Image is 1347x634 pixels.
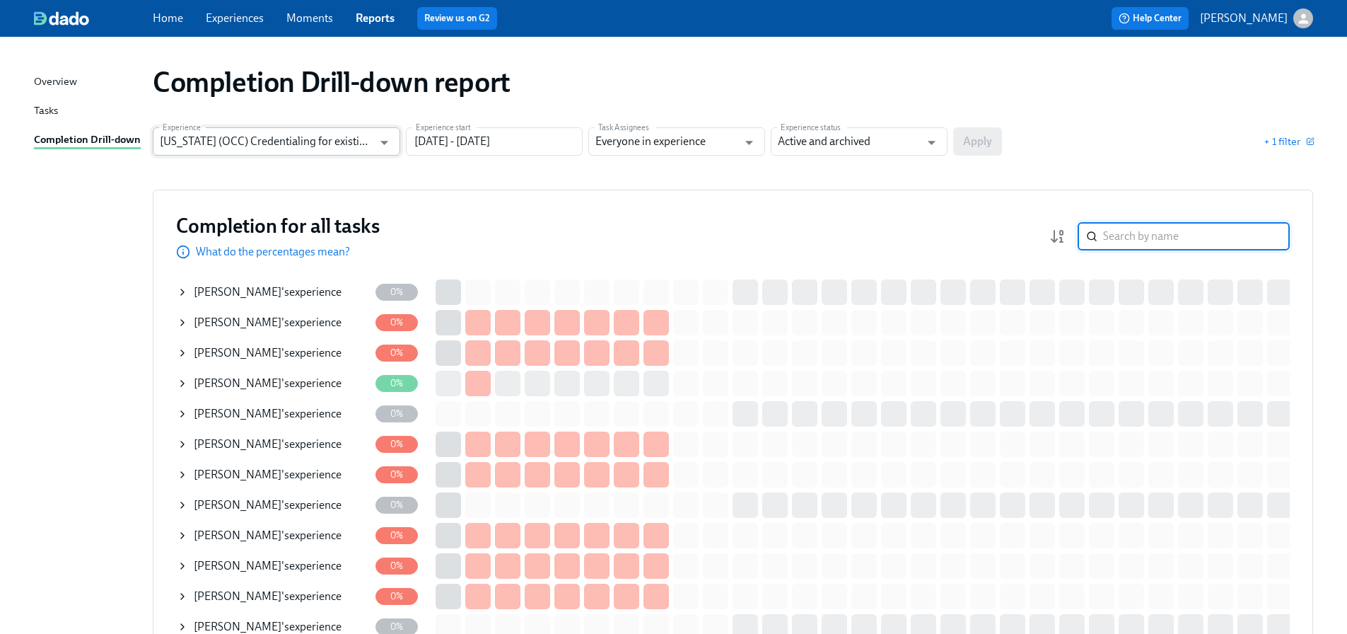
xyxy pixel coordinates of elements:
[194,528,342,543] div: 's experience
[177,491,369,519] div: [PERSON_NAME]'sexperience
[153,11,183,25] a: Home
[194,284,342,300] div: 's experience
[194,498,281,512] span: Mangayarkarasi Mathiyazhagan
[34,103,58,120] div: Tasks
[382,408,412,419] span: 0%
[194,558,342,574] div: 's experience
[177,430,369,459] div: [PERSON_NAME]'sexperience
[194,315,342,330] div: 's experience
[1103,222,1290,250] input: Search by name
[1200,11,1288,26] p: [PERSON_NAME]
[194,285,281,299] span: [PERSON_NAME]
[177,400,369,428] div: [PERSON_NAME]'sexperience
[194,376,342,391] div: 's experience
[194,407,281,420] span: [PERSON_NAME]
[194,437,342,452] div: 's experience
[286,11,333,25] a: Moments
[194,437,281,451] span: [PERSON_NAME]
[194,559,281,572] span: [PERSON_NAME]
[382,347,412,358] span: 0%
[738,132,760,154] button: Open
[194,316,281,329] span: [PERSON_NAME]
[194,406,342,422] div: 's experience
[34,74,141,91] a: Overview
[194,497,342,513] div: 's experience
[356,11,395,25] a: Reports
[382,317,412,328] span: 0%
[194,345,342,361] div: 's experience
[194,468,281,481] span: [PERSON_NAME]
[177,552,369,580] div: [PERSON_NAME]'sexperience
[196,244,350,260] p: What do the percentages mean?
[382,530,412,541] span: 0%
[34,74,77,91] div: Overview
[177,309,369,337] div: [PERSON_NAME]'sexperience
[34,11,153,25] a: dado
[1200,8,1313,28] button: [PERSON_NAME]
[34,11,89,25] img: dado
[177,339,369,367] div: [PERSON_NAME]'sexperience
[382,287,412,297] span: 0%
[153,65,511,99] h1: Completion Drill-down report
[382,560,412,571] span: 0%
[417,7,497,30] button: Review us on G2
[1112,7,1189,30] button: Help Center
[382,439,412,449] span: 0%
[194,589,281,603] span: [PERSON_NAME]
[177,369,369,398] div: [PERSON_NAME]'sexperience
[921,132,943,154] button: Open
[176,213,380,238] h3: Completion for all tasks
[373,132,395,154] button: Open
[177,278,369,306] div: [PERSON_NAME]'sexperience
[194,589,342,604] div: 's experience
[382,500,412,510] span: 0%
[177,461,369,489] div: [PERSON_NAME]'sexperience
[382,378,412,388] span: 0%
[194,346,281,359] span: [PERSON_NAME]
[194,529,281,542] span: [PERSON_NAME]
[34,103,141,120] a: Tasks
[194,620,281,633] span: [PERSON_NAME]
[424,11,490,25] a: Review us on G2
[206,11,264,25] a: Experiences
[382,469,412,480] span: 0%
[1264,134,1313,149] button: + 1 filter
[177,582,369,611] div: [PERSON_NAME]'sexperience
[382,621,412,632] span: 0%
[177,521,369,550] div: [PERSON_NAME]'sexperience
[194,376,281,390] span: [PERSON_NAME]
[34,132,141,149] a: Completion Drill-down
[382,591,412,601] span: 0%
[194,467,342,483] div: 's experience
[1119,11,1182,25] span: Help Center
